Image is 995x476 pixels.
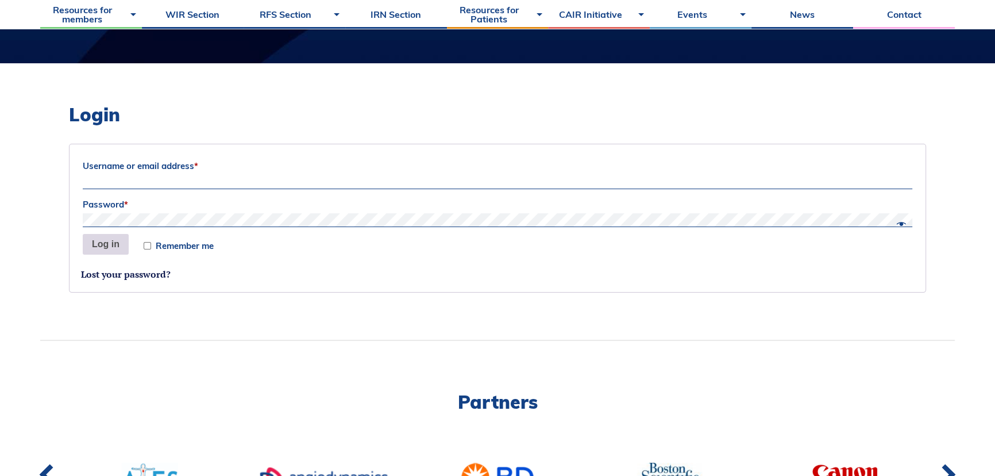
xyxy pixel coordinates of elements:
button: Log in [83,234,129,255]
h2: Partners [40,393,955,411]
span: Remember me [156,241,214,250]
label: Username or email address [83,158,912,175]
a: Lost your password? [81,268,171,281]
input: Remember me [144,242,151,249]
label: Password [83,196,912,213]
h2: Login [69,103,926,125]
